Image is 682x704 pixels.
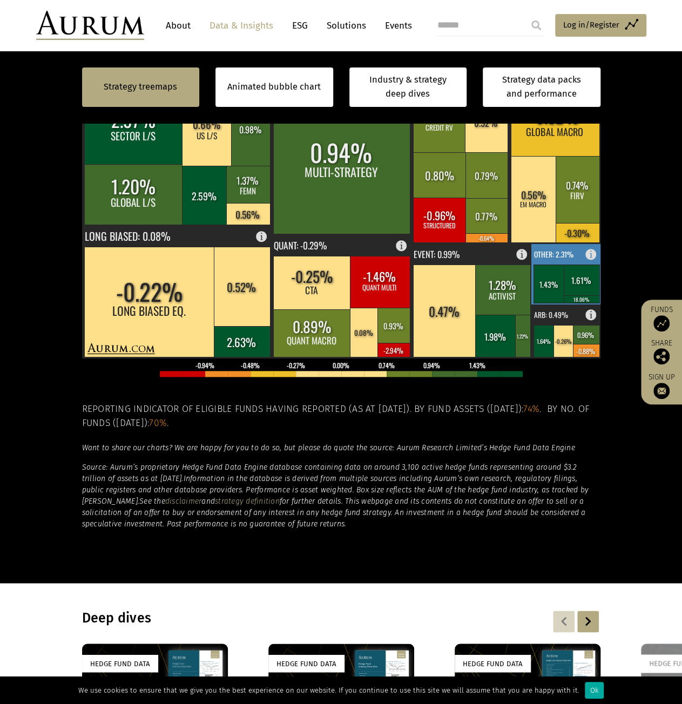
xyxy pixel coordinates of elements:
[523,403,539,415] span: 74%
[160,16,196,36] a: About
[646,373,677,399] a: Sign up
[321,16,372,36] a: Solutions
[585,682,604,699] div: Ok
[204,16,279,36] a: Data & Insights
[82,497,586,529] em: for further details. This webpage and its contents do not constitute an offer to sell or a solici...
[287,16,313,36] a: ESG
[646,305,677,331] a: Funds
[227,80,321,94] a: Animated bubble chart
[563,18,619,31] span: Log in/Register
[82,474,589,506] em: Information in the database is derived from multiple sources including Aurum’s own research, regu...
[165,497,202,506] a: disclaimer
[104,80,177,94] a: Strategy treemaps
[268,654,345,672] div: Hedge Fund Data
[82,463,577,483] em: Source: Aurum’s proprietary Hedge Fund Data Engine database containing data on around 3,100 activ...
[36,11,144,40] img: Aurum
[653,348,670,364] img: Share this post
[646,340,677,364] div: Share
[201,497,215,506] em: and
[82,443,575,452] em: Want to share our charts? We are happy for you to do so, but please do quote the source: Aurum Re...
[483,67,600,107] a: Strategy data packs and performance
[525,15,547,36] input: Submit
[139,497,165,506] em: See the
[215,497,280,506] a: strategy definition
[82,654,158,672] div: Hedge Fund Data
[455,654,531,672] div: Hedge Fund Data
[555,14,646,37] a: Log in/Register
[653,383,670,399] img: Sign up to our newsletter
[82,402,600,431] h5: Reporting indicator of eligible funds having reported (as at [DATE]). By fund assets ([DATE]): . ...
[349,67,467,107] a: Industry & strategy deep dives
[380,16,412,36] a: Events
[653,315,670,331] img: Access Funds
[149,417,167,429] span: 70%
[82,610,461,626] h3: Deep dives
